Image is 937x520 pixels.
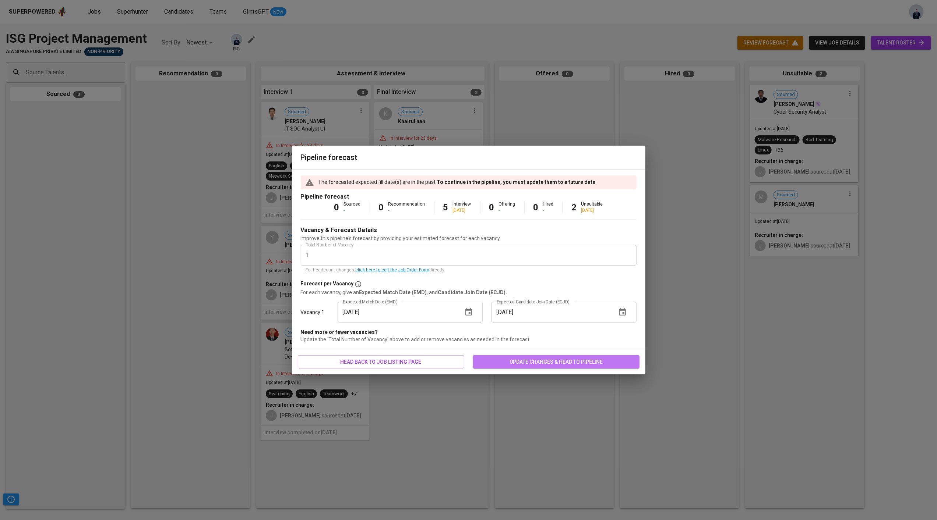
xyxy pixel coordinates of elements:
[437,179,596,185] b: To continue in the pipeline, you must update them to a future date
[301,235,637,242] p: Improve this pipeline's forecast by providing your estimated forecast for each vacancy.
[581,201,603,214] div: Unsuitable
[473,355,640,369] button: update changes & head to pipeline
[298,355,464,369] button: head back to job listing page
[379,202,384,213] b: 0
[344,207,361,214] div: -
[301,192,637,201] p: Pipeline forecast
[499,207,515,214] div: -
[438,289,507,295] b: Candidate Join Date (ECJD).
[489,202,494,213] b: 0
[344,201,361,214] div: Sourced
[301,152,637,163] h6: Pipeline forecast
[301,289,637,296] p: For each vacancy, give an , and
[388,201,425,214] div: Recommendation
[301,309,325,316] p: Vacancy 1
[356,267,430,273] a: click here to edit the Job Order Form
[479,357,634,367] span: update changes & head to pipeline
[301,336,637,343] p: Update the 'Total Number of Vacancy' above to add or remove vacancies as needed in the forecast.
[543,207,554,214] div: -
[306,267,631,274] p: For headcount changes, directly.
[453,207,471,214] div: [DATE]
[453,201,471,214] div: Interview
[301,280,354,289] p: Forecast per Vacancy
[443,202,448,213] b: 5
[499,201,515,214] div: Offering
[388,207,425,214] div: -
[581,207,603,214] div: [DATE]
[334,202,339,213] b: 0
[301,226,377,235] p: Vacancy & Forecast Details
[304,357,458,367] span: head back to job listing page
[572,202,577,213] b: 2
[301,328,637,336] p: Need more or fewer vacancies?
[318,178,597,186] p: The forecasted expected fill date(s) are in the past. .
[533,202,539,213] b: 0
[359,289,427,295] b: Expected Match Date (EMD)
[543,201,554,214] div: Hired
